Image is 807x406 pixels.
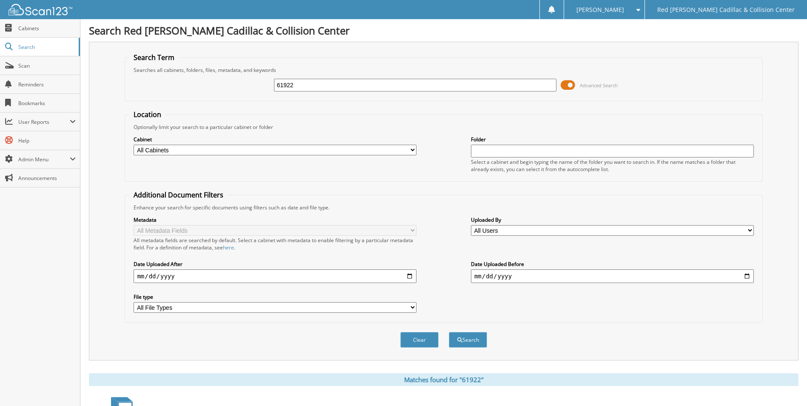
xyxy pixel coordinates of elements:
[134,237,416,251] div: All metadata fields are searched by default. Select a cabinet with metadata to enable filtering b...
[129,204,758,211] div: Enhance your search for specific documents using filters such as date and file type.
[471,136,754,143] label: Folder
[471,260,754,268] label: Date Uploaded Before
[471,158,754,173] div: Select a cabinet and begin typing the name of the folder you want to search in. If the name match...
[18,62,76,69] span: Scan
[400,332,439,348] button: Clear
[18,25,76,32] span: Cabinets
[129,190,228,200] legend: Additional Document Filters
[18,100,76,107] span: Bookmarks
[134,293,416,300] label: File type
[657,7,795,12] span: Red [PERSON_NAME] Cadillac & Collision Center
[134,216,416,223] label: Metadata
[18,156,70,163] span: Admin Menu
[576,7,624,12] span: [PERSON_NAME]
[18,137,76,144] span: Help
[134,260,416,268] label: Date Uploaded After
[18,81,76,88] span: Reminders
[18,43,74,51] span: Search
[223,244,234,251] a: here
[134,136,416,143] label: Cabinet
[129,53,179,62] legend: Search Term
[471,269,754,283] input: end
[18,118,70,126] span: User Reports
[471,216,754,223] label: Uploaded By
[129,123,758,131] div: Optionally limit your search to a particular cabinet or folder
[9,4,72,15] img: scan123-logo-white.svg
[89,373,798,386] div: Matches found for "61922"
[580,82,618,89] span: Advanced Search
[134,269,416,283] input: start
[89,23,798,37] h1: Search Red [PERSON_NAME] Cadillac & Collision Center
[129,110,165,119] legend: Location
[18,174,76,182] span: Announcements
[449,332,487,348] button: Search
[129,66,758,74] div: Searches all cabinets, folders, files, metadata, and keywords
